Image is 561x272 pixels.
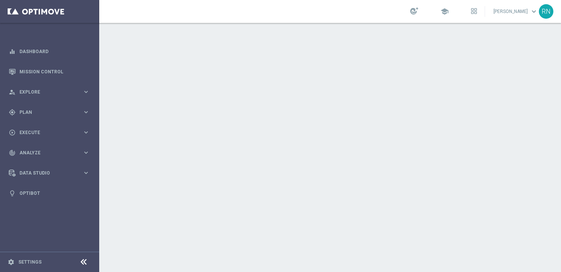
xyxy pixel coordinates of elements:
a: Optibot [19,183,90,203]
div: Optibot [9,183,90,203]
button: Data Studio keyboard_arrow_right [8,170,90,176]
a: [PERSON_NAME]keyboard_arrow_down [493,6,539,17]
i: track_changes [9,149,16,156]
button: gps_fixed Plan keyboard_arrow_right [8,109,90,115]
i: keyboard_arrow_right [82,149,90,156]
div: Explore [9,89,82,96]
button: Mission Control [8,69,90,75]
div: RN [539,4,553,19]
div: Mission Control [9,62,90,82]
div: Data Studio [9,170,82,176]
a: Settings [18,260,42,264]
button: equalizer Dashboard [8,49,90,55]
div: Dashboard [9,41,90,62]
span: Data Studio [19,171,82,175]
i: keyboard_arrow_right [82,108,90,116]
span: school [440,7,449,16]
i: person_search [9,89,16,96]
div: Plan [9,109,82,116]
div: Analyze [9,149,82,156]
span: Execute [19,130,82,135]
i: play_circle_outline [9,129,16,136]
button: lightbulb Optibot [8,190,90,196]
span: Plan [19,110,82,115]
i: settings [8,259,15,266]
a: Mission Control [19,62,90,82]
i: gps_fixed [9,109,16,116]
i: keyboard_arrow_right [82,129,90,136]
button: person_search Explore keyboard_arrow_right [8,89,90,95]
span: keyboard_arrow_down [530,7,538,16]
button: play_circle_outline Execute keyboard_arrow_right [8,130,90,136]
i: lightbulb [9,190,16,197]
a: Dashboard [19,41,90,62]
span: Analyze [19,151,82,155]
i: equalizer [9,48,16,55]
button: track_changes Analyze keyboard_arrow_right [8,150,90,156]
div: Execute [9,129,82,136]
i: keyboard_arrow_right [82,169,90,176]
i: keyboard_arrow_right [82,88,90,96]
span: Explore [19,90,82,94]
